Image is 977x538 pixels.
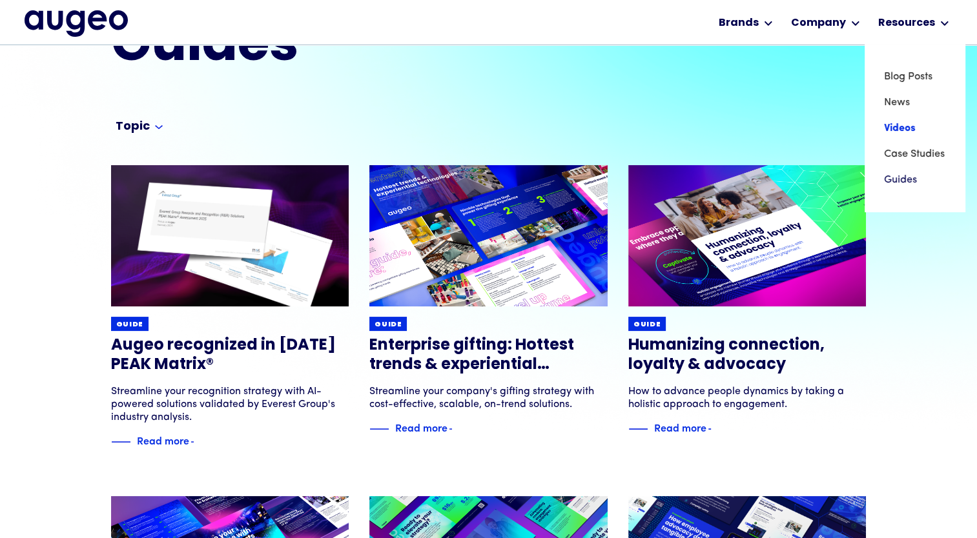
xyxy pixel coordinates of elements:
div: Resources [878,15,935,31]
a: Guides [884,167,946,193]
a: Videos [884,115,946,141]
a: home [25,10,128,36]
div: Brands [719,15,759,31]
a: Case Studies [884,141,946,167]
div: Company [791,15,846,31]
img: Augeo's full logo in midnight blue. [25,10,128,36]
a: Blog Posts [884,64,946,90]
a: News [884,90,946,115]
nav: Resources [865,45,965,212]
